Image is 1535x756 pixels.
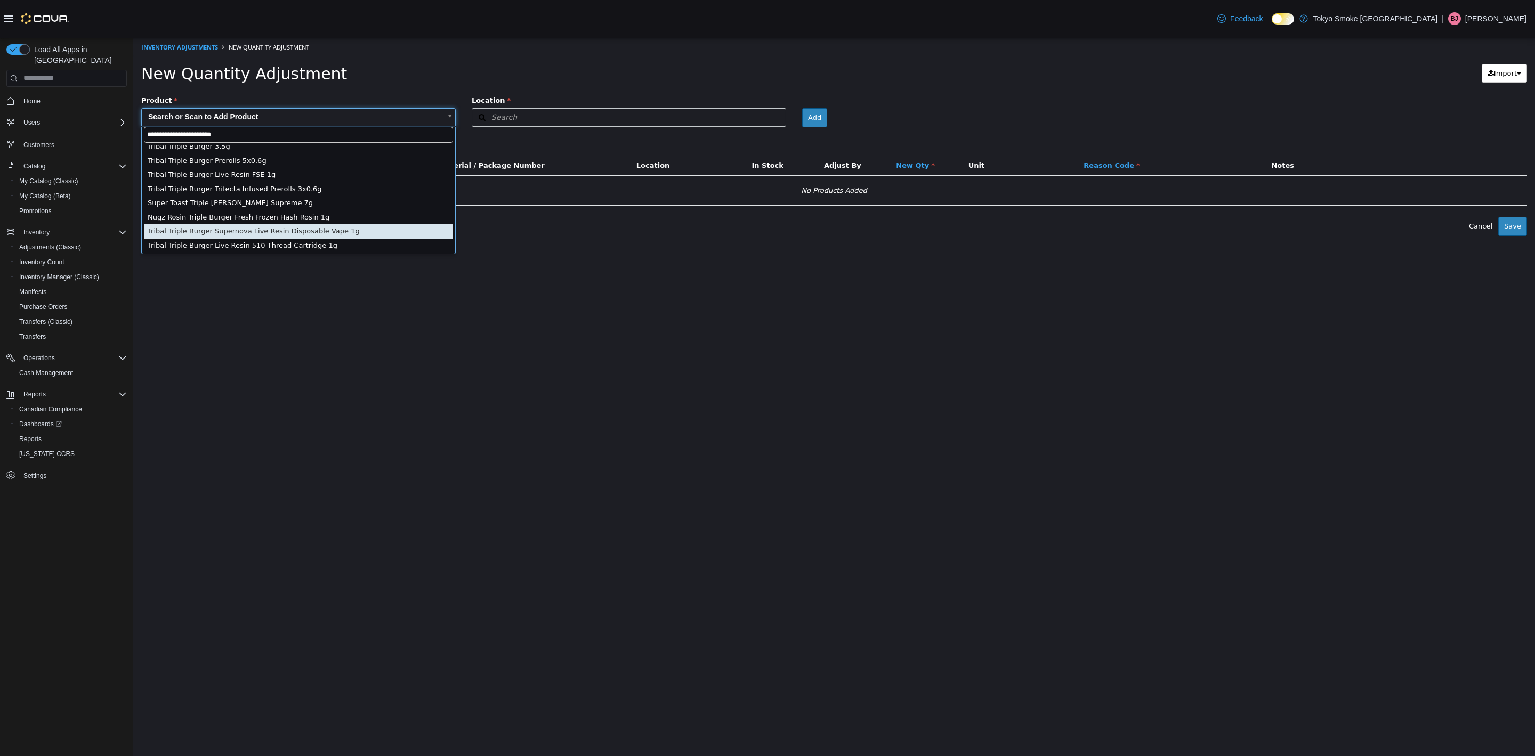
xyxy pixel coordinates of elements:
[11,284,131,299] button: Manifests
[15,418,66,430] a: Dashboards
[15,403,86,416] a: Canadian Compliance
[19,469,127,482] span: Settings
[2,93,131,109] button: Home
[15,315,127,328] span: Transfers (Classic)
[23,472,46,480] span: Settings
[19,226,54,239] button: Inventory
[19,318,72,326] span: Transfers (Classic)
[1230,13,1263,24] span: Feedback
[11,365,131,380] button: Cash Management
[1213,8,1267,29] a: Feedback
[19,332,46,341] span: Transfers
[19,435,42,443] span: Reports
[11,204,131,218] button: Promotions
[15,286,51,298] a: Manifests
[11,116,320,131] div: Tribal Triple Burger Prerolls 5x0.6g
[11,173,320,187] div: Nugz Rosin Triple Burger Fresh Frozen Hash Rosin 1g
[11,201,320,215] div: Tribal Triple Burger Live Resin 510 Thread Cartridge 1g
[11,189,131,204] button: My Catalog (Beta)
[19,137,127,151] span: Customers
[11,158,320,173] div: Super Toast Triple [PERSON_NAME] Supreme 7g
[19,352,59,364] button: Operations
[19,192,71,200] span: My Catalog (Beta)
[15,256,127,269] span: Inventory Count
[11,446,131,461] button: [US_STATE] CCRS
[23,141,54,149] span: Customers
[23,118,40,127] span: Users
[30,44,127,66] span: Load All Apps in [GEOGRAPHIC_DATA]
[2,225,131,240] button: Inventory
[15,367,77,379] a: Cash Management
[19,160,50,173] button: Catalog
[15,190,75,202] a: My Catalog (Beta)
[15,286,127,298] span: Manifests
[19,303,68,311] span: Purchase Orders
[15,205,56,217] a: Promotions
[15,271,127,283] span: Inventory Manager (Classic)
[19,388,50,401] button: Reports
[11,144,320,159] div: Tribal Triple Burger Trifecta Infused Prerolls 3x0.6g
[15,330,127,343] span: Transfers
[11,102,320,116] div: Tribal Triple Burger 3.5g
[19,95,45,108] a: Home
[19,288,46,296] span: Manifests
[23,228,50,237] span: Inventory
[19,388,127,401] span: Reports
[2,387,131,402] button: Reports
[19,139,59,151] a: Customers
[11,402,131,417] button: Canadian Compliance
[15,175,83,188] a: My Catalog (Classic)
[19,273,99,281] span: Inventory Manager (Classic)
[19,352,127,364] span: Operations
[6,89,127,511] nav: Complex example
[2,115,131,130] button: Users
[19,450,75,458] span: [US_STATE] CCRS
[15,330,50,343] a: Transfers
[1272,13,1294,25] input: Dark Mode
[15,367,127,379] span: Cash Management
[2,136,131,152] button: Customers
[1448,12,1461,25] div: Bhavik Jogee
[11,130,320,144] div: Tribal Triple Burger Live Resin FSE 1g
[11,270,131,284] button: Inventory Manager (Classic)
[19,160,127,173] span: Catalog
[19,207,52,215] span: Promotions
[21,13,69,24] img: Cova
[11,314,131,329] button: Transfers (Classic)
[2,159,131,174] button: Catalog
[11,432,131,446] button: Reports
[11,174,131,189] button: My Catalog (Classic)
[2,351,131,365] button: Operations
[15,418,127,430] span: Dashboards
[11,186,320,201] div: Tribal Triple Burger Supernova Live Resin Disposable Vape 1g
[11,329,131,344] button: Transfers
[15,448,79,460] a: [US_STATE] CCRS
[15,205,127,217] span: Promotions
[1465,12,1526,25] p: [PERSON_NAME]
[11,299,131,314] button: Purchase Orders
[15,433,127,445] span: Reports
[19,405,82,413] span: Canadian Compliance
[15,300,72,313] a: Purchase Orders
[15,256,69,269] a: Inventory Count
[1442,12,1444,25] p: |
[19,116,127,129] span: Users
[23,162,45,170] span: Catalog
[23,354,55,362] span: Operations
[15,241,85,254] a: Adjustments (Classic)
[19,258,64,266] span: Inventory Count
[2,468,131,483] button: Settings
[11,417,131,432] a: Dashboards
[19,469,51,482] a: Settings
[19,94,127,108] span: Home
[15,241,127,254] span: Adjustments (Classic)
[19,420,62,428] span: Dashboards
[1313,12,1438,25] p: Tokyo Smoke [GEOGRAPHIC_DATA]
[15,300,127,313] span: Purchase Orders
[15,315,77,328] a: Transfers (Classic)
[1451,12,1458,25] span: BJ
[15,175,127,188] span: My Catalog (Classic)
[15,271,103,283] a: Inventory Manager (Classic)
[15,190,127,202] span: My Catalog (Beta)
